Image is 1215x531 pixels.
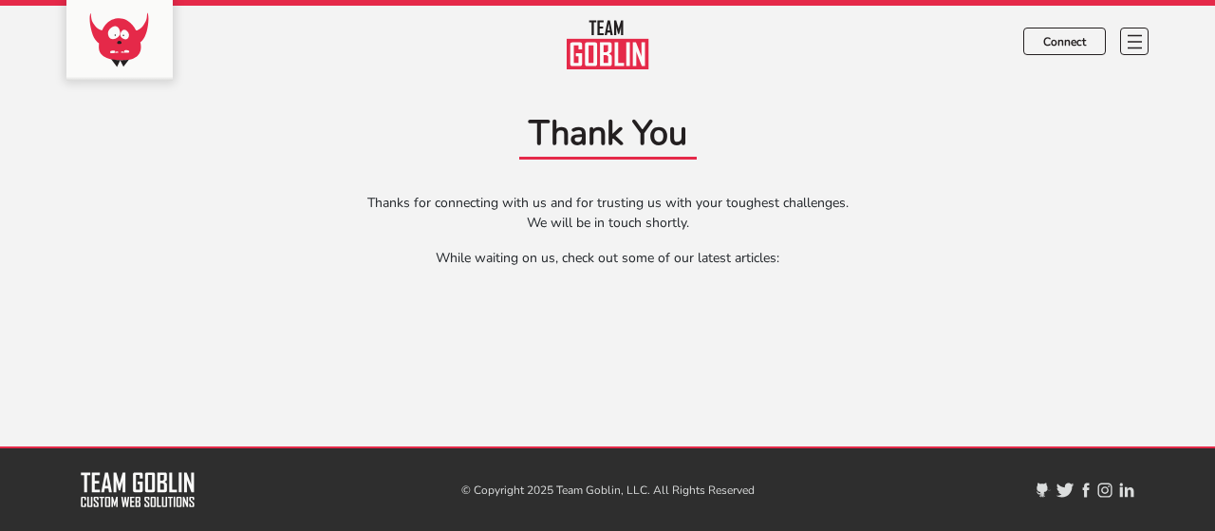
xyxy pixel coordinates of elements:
img: team-goblin-red.svg [567,20,649,69]
img: linkedin-gray.svg [1119,483,1134,498]
img: goblin-red.svg [89,12,149,67]
span: Thank You [519,110,697,160]
p: Thanks for connecting with us and for trusting us with your toughest challenges. We will be in to... [351,193,864,233]
a: Connect [1023,28,1106,55]
img: team-goblin-custom-web-solutions.svg [81,472,195,507]
img: facebook-gray.svg [1078,483,1093,498]
div: © Copyright 2025 Team Goblin, LLC. All Rights Reserved [337,482,878,507]
img: twitter-gray.svg [1056,483,1075,498]
p: While waiting on us, check out some of our latest articles: [351,248,864,268]
img: github-gray.svg [1033,483,1053,498]
img: instagram-gray.svg [1097,483,1112,498]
